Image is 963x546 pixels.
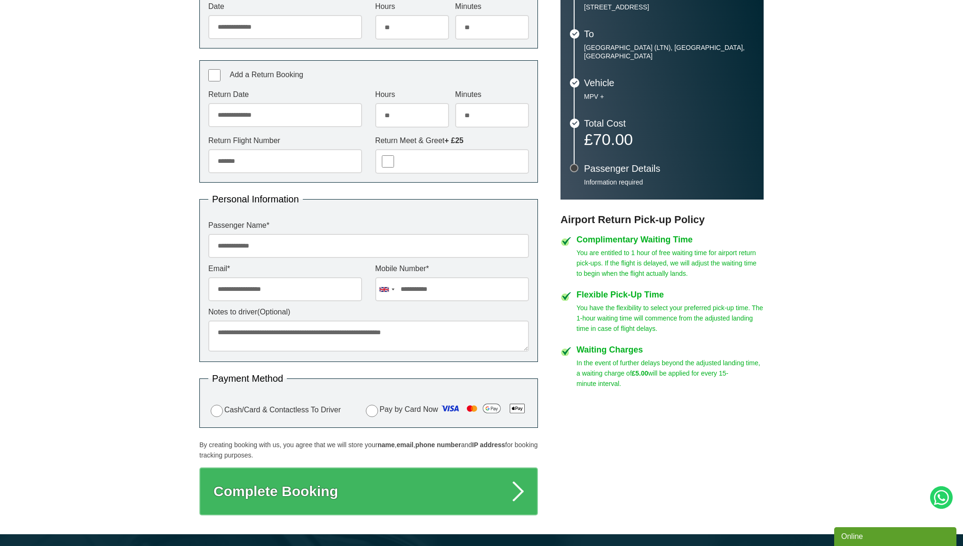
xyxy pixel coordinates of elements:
[366,405,378,417] input: Pay by Card Now
[584,3,754,11] p: [STREET_ADDRESS]
[375,91,449,98] label: Hours
[584,133,754,146] p: £
[584,164,754,173] h3: Passenger Details
[396,441,413,449] strong: email
[576,303,764,334] p: You have the flexibility to select your preferred pick-up time. The 1-hour waiting time will comm...
[576,290,764,299] h4: Flexible Pick-Up Time
[208,403,341,417] label: Cash/Card & Contactless To Driver
[584,119,754,128] h3: Total Cost
[455,3,529,10] label: Minutes
[584,92,754,101] p: MPV +
[472,441,505,449] strong: IP address
[444,136,463,145] strong: + £25
[415,441,461,449] strong: phone number
[208,3,362,10] label: Date
[208,137,362,145] label: Return Flight Number
[257,308,290,316] span: (Optional)
[208,194,303,204] legend: Personal Information
[576,235,764,244] h4: Complimentary Waiting Time
[576,358,764,389] p: In the event of further delays beyond the adjusted landing time, a waiting charge of will be appl...
[363,401,529,419] label: Pay by Card Now
[211,405,223,417] input: Cash/Card & Contactless To Driver
[584,78,754,88] h3: Vehicle
[208,374,287,383] legend: Payment Method
[378,441,395,449] strong: name
[375,3,449,10] label: Hours
[229,71,303,79] span: Add a Return Booking
[208,308,529,316] label: Notes to driver
[375,137,529,145] label: Return Meet & Greet
[208,222,529,229] label: Passenger Name
[208,69,221,81] input: Add a Return Booking
[376,278,397,301] div: United Kingdom: +44
[584,29,754,39] h3: To
[584,43,754,60] p: [GEOGRAPHIC_DATA] (LTN), [GEOGRAPHIC_DATA], [GEOGRAPHIC_DATA]
[576,345,764,354] h4: Waiting Charges
[199,467,538,515] button: Complete Booking
[208,265,362,273] label: Email
[576,248,764,279] p: You are entitled to 1 hour of free waiting time for airport return pick-ups. If the flight is del...
[834,525,958,546] iframe: chat widget
[584,178,754,186] p: Information required
[199,440,538,460] p: By creating booking with us, you agree that we will store your , , and for booking tracking purpo...
[375,265,529,273] label: Mobile Number
[455,91,529,98] label: Minutes
[593,130,633,148] span: 70.00
[632,369,648,377] strong: £5.00
[208,91,362,98] label: Return Date
[560,214,764,226] h3: Airport Return Pick-up Policy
